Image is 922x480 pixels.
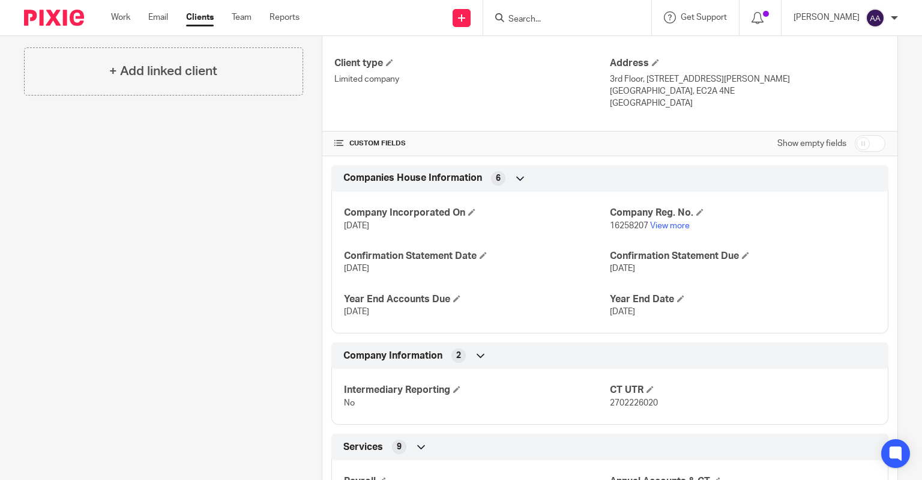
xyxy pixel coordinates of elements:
[610,73,885,85] p: 3rd Floor, [STREET_ADDRESS][PERSON_NAME]
[343,350,442,362] span: Company Information
[777,138,846,150] label: Show empty fields
[334,139,610,148] h4: CUSTOM FIELDS
[343,172,482,184] span: Companies House Information
[681,13,727,22] span: Get Support
[456,350,461,362] span: 2
[610,97,885,109] p: [GEOGRAPHIC_DATA]
[610,293,876,306] h4: Year End Date
[866,8,885,28] img: svg%3E
[232,11,252,23] a: Team
[344,384,610,396] h4: Intermediary Reporting
[343,441,383,454] span: Services
[111,11,130,23] a: Work
[186,11,214,23] a: Clients
[650,222,690,230] a: View more
[610,384,876,396] h4: CT UTR
[610,57,885,70] h4: Address
[507,14,615,25] input: Search
[344,308,369,316] span: [DATE]
[109,62,217,81] h4: + Add linked client
[794,11,860,23] p: [PERSON_NAME]
[610,264,635,273] span: [DATE]
[344,264,369,273] span: [DATE]
[344,207,610,219] h4: Company Incorporated On
[344,250,610,263] h4: Confirmation Statement Date
[270,11,300,23] a: Reports
[334,73,610,85] p: Limited company
[344,222,369,230] span: [DATE]
[610,207,876,219] h4: Company Reg. No.
[610,250,876,263] h4: Confirmation Statement Due
[610,222,648,230] span: 16258207
[397,441,402,453] span: 9
[610,308,635,316] span: [DATE]
[610,399,658,407] span: 2702226020
[148,11,168,23] a: Email
[610,85,885,97] p: [GEOGRAPHIC_DATA], EC2A 4NE
[344,399,355,407] span: No
[344,293,610,306] h4: Year End Accounts Due
[334,57,610,70] h4: Client type
[24,10,84,26] img: Pixie
[496,172,501,184] span: 6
